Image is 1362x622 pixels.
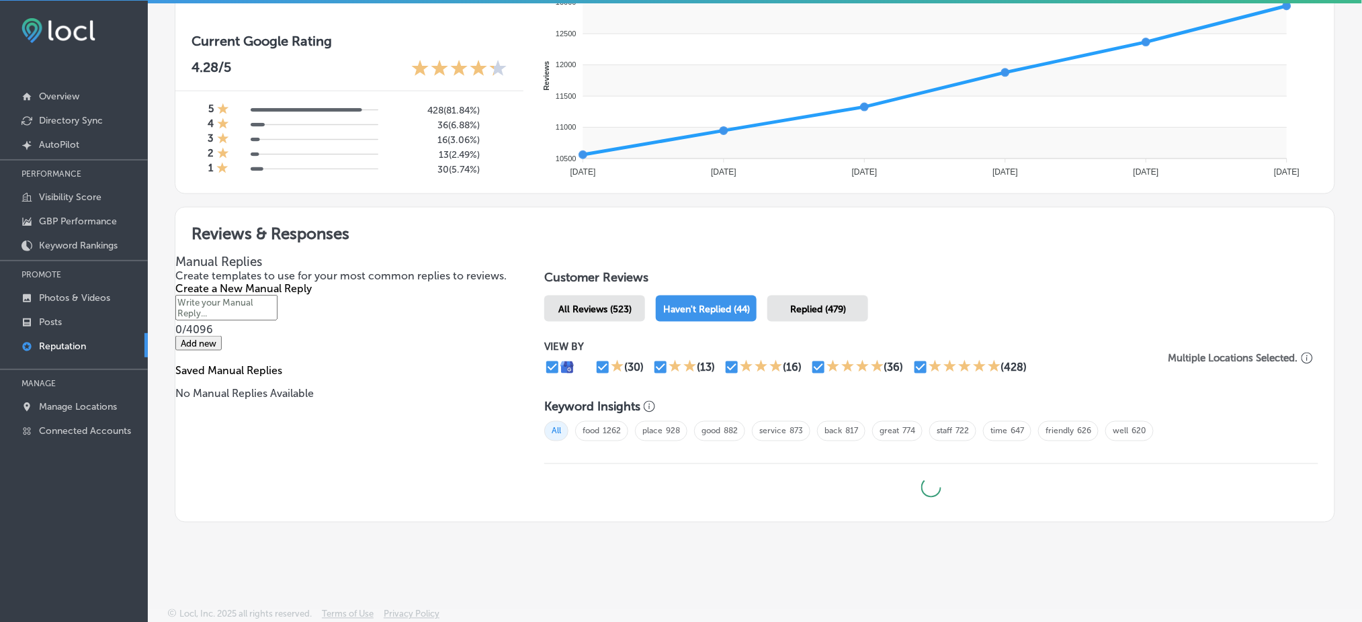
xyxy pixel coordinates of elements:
div: 3 Stars [740,359,783,375]
h4: 5 [208,103,214,118]
h1: Customer Reviews [544,270,1318,290]
label: Saved Manual Replies [175,364,282,377]
a: friendly [1046,427,1074,436]
p: Visibility Score [39,191,101,203]
div: 1 Star [217,132,229,147]
a: 620 [1132,427,1146,436]
h4: 3 [208,132,214,147]
div: 1 Star [217,147,229,162]
h5: 36 ( 6.88% ) [389,120,480,131]
div: 4.28 Stars [411,59,507,80]
div: 1 Star [217,103,229,118]
div: 2 Stars [669,359,697,375]
tspan: [DATE] [851,167,877,177]
div: 1 Star [217,118,229,132]
p: 0/4096 [175,323,517,336]
a: well [1113,427,1128,436]
p: No Manual Replies Available [175,388,517,400]
a: service [759,427,786,436]
a: 1262 [603,427,621,436]
div: (36) [884,361,904,373]
a: time [990,427,1007,436]
h3: Current Google Rating [191,33,507,49]
p: GBP Performance [39,216,117,227]
a: great [880,427,899,436]
tspan: 12000 [556,61,577,69]
h4: 2 [208,147,214,162]
h3: Keyword Insights [544,400,640,414]
div: 1 Star [216,162,228,177]
div: (16) [783,361,802,373]
div: (428) [1001,361,1027,373]
tspan: 11500 [556,92,577,100]
p: Directory Sync [39,115,103,126]
div: (30) [624,361,644,373]
div: 1 Star [611,359,624,375]
a: 873 [790,427,803,436]
a: staff [937,427,952,436]
a: good [701,427,720,436]
div: 5 Stars [929,359,1001,375]
p: Posts [39,316,62,328]
p: Reputation [39,341,86,352]
p: Manage Locations [39,401,117,412]
tspan: [DATE] [570,167,595,177]
h2: Reviews & Responses [175,208,1334,254]
span: All [544,421,568,441]
tspan: [DATE] [1274,167,1300,177]
tspan: 10500 [556,154,577,163]
text: Reviews [542,61,550,91]
textarea: Create your Quick Reply [175,295,278,320]
h4: 4 [208,118,214,132]
p: Connected Accounts [39,425,131,437]
h5: 428 ( 81.84% ) [389,105,480,116]
a: 647 [1011,427,1024,436]
tspan: 12500 [556,30,577,38]
a: 722 [955,427,969,436]
p: Create templates to use for your most common replies to reviews. [175,269,517,282]
h5: 30 ( 5.74% ) [389,164,480,175]
div: 4 Stars [826,359,884,375]
h5: 13 ( 2.49% ) [389,149,480,161]
a: 817 [845,427,858,436]
p: Photos & Videos [39,292,110,304]
tspan: [DATE] [992,167,1018,177]
span: Replied (479) [790,304,846,315]
p: Multiple Locations Selected. [1168,352,1298,364]
h3: Manual Replies [175,254,517,269]
span: Haven't Replied (44) [663,304,750,315]
button: Add new [175,336,222,351]
a: place [642,427,663,436]
a: back [824,427,842,436]
a: 774 [902,427,915,436]
label: Create a New Manual Reply [175,282,312,295]
div: (13) [697,361,715,373]
h5: 16 ( 3.06% ) [389,134,480,146]
img: fda3e92497d09a02dc62c9cd864e3231.png [22,18,95,43]
p: Locl, Inc. 2025 all rights reserved. [179,609,312,619]
p: AutoPilot [39,139,79,150]
tspan: [DATE] [1133,167,1158,177]
p: 4.28 /5 [191,59,231,80]
a: 626 [1077,427,1091,436]
h4: 1 [208,162,213,177]
tspan: [DATE] [711,167,736,177]
span: All Reviews (523) [558,304,632,315]
p: Overview [39,91,79,102]
p: VIEW BY [544,341,1163,353]
a: 928 [666,427,680,436]
a: food [583,427,599,436]
a: 882 [724,427,738,436]
tspan: 11000 [556,123,577,131]
p: Keyword Rankings [39,240,118,251]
